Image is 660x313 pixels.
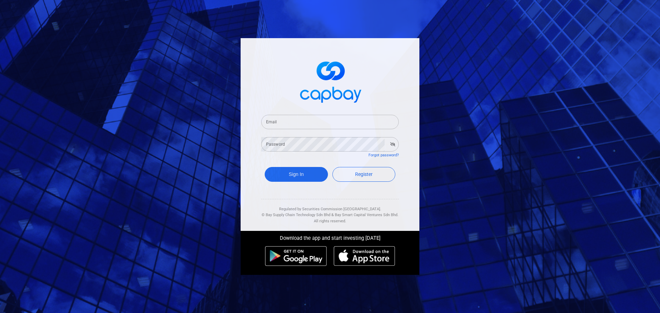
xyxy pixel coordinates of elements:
img: logo [296,55,364,107]
img: android [265,246,327,266]
a: Register [332,167,396,182]
span: Bay Smart Capital Ventures Sdn Bhd. [335,213,398,217]
span: Register [355,171,373,177]
span: © Bay Supply Chain Technology Sdn Bhd [262,213,330,217]
button: Sign In [265,167,328,182]
a: Forgot password? [368,153,399,157]
div: Regulated by Securities Commission [GEOGRAPHIC_DATA]. & All rights reserved. [261,199,399,224]
img: ios [334,246,395,266]
div: Download the app and start investing [DATE] [235,231,425,243]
